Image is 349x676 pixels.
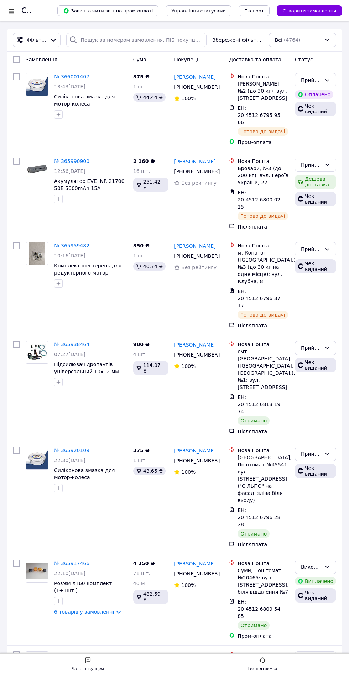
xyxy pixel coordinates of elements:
[54,447,89,453] a: № 365920109
[133,570,150,576] span: 71 шт.
[270,7,342,13] a: Створити замовлення
[54,362,119,374] span: Підсилювач дропаутів універсальний 10х12 мм
[238,529,270,538] div: Отримано
[54,560,89,566] a: № 365917466
[54,168,85,174] span: 12:56[DATE]
[54,253,85,258] span: 10:16[DATE]
[173,350,218,360] div: [PHONE_NUMBER]
[238,249,289,285] div: м. Конотоп ([GEOGRAPHIC_DATA].), №3 (до 30 кг на одне місце): вул. Клубна, 8
[54,263,122,283] a: Комплект шестерень для редукторного мотор-колеса 350w 3 шт.(38 мм)
[133,243,150,249] span: 350 ₴
[133,580,145,586] span: 40 м
[239,5,270,16] button: Експорт
[277,5,342,16] button: Створити замовлення
[295,192,336,206] div: Чек виданий
[238,322,289,329] div: Післяплата
[181,363,196,369] span: 100%
[173,167,218,176] div: [PHONE_NUMBER]
[174,57,199,62] span: Покупець
[174,447,215,454] a: [PERSON_NAME]
[26,158,48,180] img: Фото товару
[133,84,147,89] span: 1 шт.
[133,361,169,375] div: 114.07 ₴
[244,8,264,14] span: Експорт
[174,341,215,348] a: [PERSON_NAME]
[238,73,289,80] div: Нова Пошта
[54,570,85,576] span: 22:10[DATE]
[238,599,280,619] span: ЕН: 20 4512 6809 5485
[173,456,218,466] div: [PHONE_NUMBER]
[238,560,289,567] div: Нова Пошта
[133,57,146,62] span: Cума
[275,36,282,43] span: Всі
[248,665,277,672] div: Тех підтримка
[54,580,112,593] a: Роз'єм XT60 комплект (1+1шт.)
[238,567,289,595] div: Суми, Поштомат №20465: вул. [STREET_ADDRESS], біля відділення №7
[63,7,153,14] span: Завантажити звіт по пром-оплаті
[54,342,89,347] a: № 365938464
[54,457,85,463] span: 22:30[DATE]
[301,245,322,253] div: Прийнято
[66,33,207,47] input: Пошук за номером замовлення, ПІБ покупця, номером телефону, Email, номером накладної
[238,348,289,391] div: смт. [GEOGRAPHIC_DATA] ([GEOGRAPHIC_DATA], [GEOGRAPHIC_DATA].), №1: вул. [STREET_ADDRESS]
[282,8,336,14] span: Створити замовлення
[212,36,263,43] span: Збережені фільтри:
[238,288,280,308] span: ЕН: 20 4512 6796 3717
[295,102,336,116] div: Чек виданий
[54,94,120,121] a: Силіконова змазка для мотор-колеса Профилактика™ SO-206, 100 мл
[238,311,288,319] div: Готово до видачі
[295,464,336,478] div: Чек виданий
[133,590,169,604] div: 482.59 ₴
[133,178,169,192] div: 251.42 ₴
[238,621,270,630] div: Отримано
[238,454,289,504] div: [GEOGRAPHIC_DATA], Поштомат №45541: вул. [STREET_ADDRESS] ("СІЛЬПО" на фасаді зліва біля входу)
[238,651,289,659] div: Нова Пошта
[133,262,166,271] div: 40.74 ₴
[54,74,89,80] a: № 366001407
[26,242,48,265] a: Фото товару
[295,259,336,273] div: Чек виданий
[54,158,89,164] a: № 365990900
[54,243,89,249] a: № 365959482
[54,609,114,615] a: 6 товарів у замовленні
[166,5,231,16] button: Управління статусами
[26,73,48,96] a: Фото товару
[238,394,280,414] span: ЕН: 20 4512 6813 1974
[173,82,218,92] div: [PHONE_NUMBER]
[54,352,85,357] span: 07:27[DATE]
[295,57,313,62] span: Статус
[229,57,281,62] span: Доставка та оплата
[133,352,147,357] span: 4 шт.
[238,633,289,640] div: Пром-оплата
[133,93,166,102] div: 44.44 ₴
[57,5,158,16] button: Завантажити звіт по пром-оплаті
[238,447,289,454] div: Нова Пошта
[295,577,336,585] div: Виплачено
[238,80,289,102] div: [PERSON_NAME], №2 (до 30 кг): вул. [STREET_ADDRESS]
[238,127,288,136] div: Готово до видачі
[174,242,215,250] a: [PERSON_NAME]
[238,139,289,146] div: Пром-оплата
[174,652,215,659] a: [PERSON_NAME]
[133,457,147,463] span: 1 шт.
[26,341,48,364] a: Фото товару
[238,190,280,210] span: ЕН: 20 4512 6800 0225
[26,73,48,96] img: Фото товару
[295,90,333,99] div: Оплачено
[26,344,48,361] img: Фото товару
[174,73,215,81] a: [PERSON_NAME]
[284,37,301,43] span: (4764)
[54,467,120,495] a: Силіконова змазка для мотор-колеса Профилактика™ SO-206, 100 мл
[181,469,196,475] span: 100%
[238,507,280,527] span: ЕН: 20 4512 6796 2828
[238,242,289,249] div: Нова Пошта
[181,96,196,101] span: 100%
[54,178,125,191] a: Акумулятор EVE INR 21700 50E 5000mAh 15A
[295,175,336,189] div: Дешева доставка
[26,563,48,579] img: Фото товару
[301,76,322,84] div: Прийнято
[173,251,218,261] div: [PHONE_NUMBER]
